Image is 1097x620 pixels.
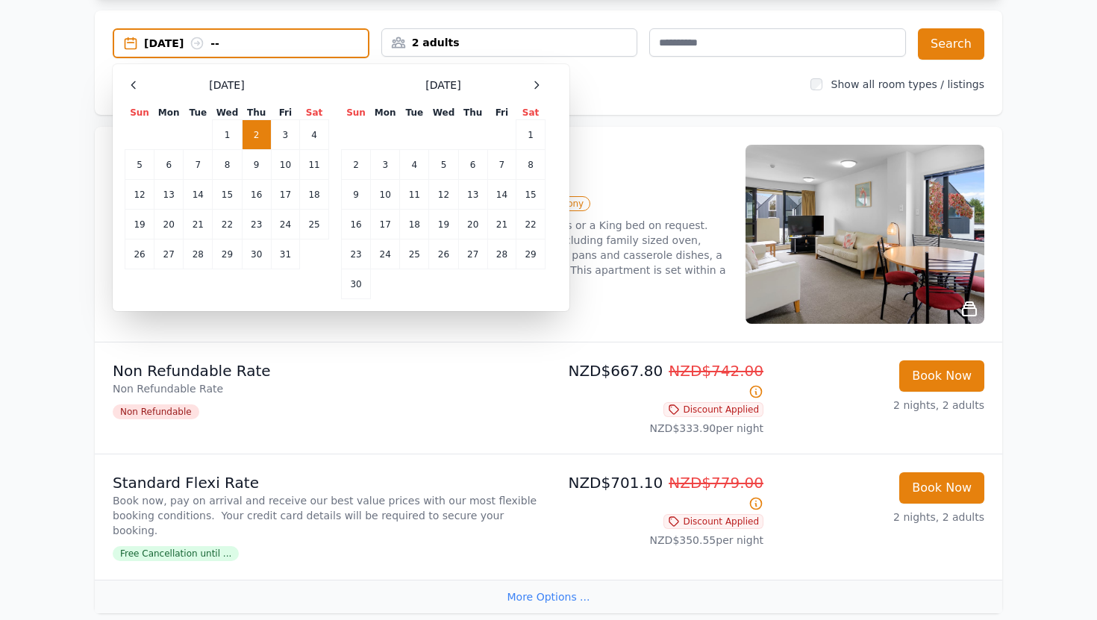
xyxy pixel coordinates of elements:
td: 15 [213,180,242,210]
td: 13 [154,180,184,210]
td: 23 [342,239,371,269]
p: 2 nights, 2 adults [775,398,984,413]
th: Wed [213,106,242,120]
td: 5 [429,150,458,180]
th: Mon [371,106,400,120]
span: [DATE] [425,78,460,93]
button: Book Now [899,472,984,504]
p: Non Refundable Rate [113,381,543,396]
td: 26 [429,239,458,269]
td: 20 [458,210,487,239]
td: 2 [242,120,271,150]
p: NZD$667.80 [554,360,763,402]
span: NZD$742.00 [669,362,763,380]
p: Non Refundable Rate [113,360,543,381]
td: 7 [487,150,516,180]
p: NZD$701.10 [554,472,763,514]
td: 4 [400,150,429,180]
td: 12 [125,180,154,210]
td: 4 [300,120,329,150]
td: 21 [184,210,213,239]
td: 29 [213,239,242,269]
th: Mon [154,106,184,120]
td: 7 [184,150,213,180]
p: NZD$333.90 per night [554,421,763,436]
td: 24 [271,210,299,239]
td: 29 [516,239,546,269]
span: [DATE] [209,78,244,93]
th: Sun [125,106,154,120]
p: Standard Flexi Rate [113,472,543,493]
td: 25 [300,210,329,239]
td: 10 [371,180,400,210]
th: Sun [342,106,371,120]
p: NZD$350.55 per night [554,533,763,548]
td: 19 [125,210,154,239]
td: 3 [271,120,299,150]
th: Thu [458,106,487,120]
td: 23 [242,210,271,239]
td: 28 [184,239,213,269]
button: Search [918,28,984,60]
td: 22 [213,210,242,239]
td: 19 [429,210,458,239]
div: 2 adults [382,35,637,50]
td: 30 [342,269,371,299]
td: 16 [242,180,271,210]
td: 8 [516,150,546,180]
td: 21 [487,210,516,239]
td: 13 [458,180,487,210]
span: Non Refundable [113,404,199,419]
td: 12 [429,180,458,210]
span: Discount Applied [663,514,763,529]
td: 5 [125,150,154,180]
td: 14 [487,180,516,210]
td: 17 [371,210,400,239]
td: 31 [271,239,299,269]
td: 16 [342,210,371,239]
th: Fri [487,106,516,120]
td: 15 [516,180,546,210]
td: 28 [487,239,516,269]
td: 6 [154,150,184,180]
td: 9 [342,180,371,210]
th: Sat [300,106,329,120]
td: 20 [154,210,184,239]
td: 26 [125,239,154,269]
p: 2 nights, 2 adults [775,510,984,525]
td: 9 [242,150,271,180]
td: 11 [400,180,429,210]
div: [DATE] -- [144,36,368,51]
td: 18 [300,180,329,210]
td: 22 [516,210,546,239]
th: Tue [184,106,213,120]
td: 14 [184,180,213,210]
td: 8 [213,150,242,180]
td: 17 [271,180,299,210]
th: Thu [242,106,271,120]
td: 27 [154,239,184,269]
td: 2 [342,150,371,180]
td: 1 [516,120,546,150]
td: 11 [300,150,329,180]
td: 6 [458,150,487,180]
th: Tue [400,106,429,120]
span: Discount Applied [663,402,763,417]
td: 18 [400,210,429,239]
label: Show all room types / listings [831,78,984,90]
span: NZD$779.00 [669,474,763,492]
td: 30 [242,239,271,269]
th: Fri [271,106,299,120]
td: 25 [400,239,429,269]
div: More Options ... [95,580,1002,613]
span: Free Cancellation until ... [113,546,239,561]
td: 27 [458,239,487,269]
td: 1 [213,120,242,150]
button: Book Now [899,360,984,392]
p: Book now, pay on arrival and receive our best value prices with our most flexible booking conditi... [113,493,543,538]
td: 10 [271,150,299,180]
th: Wed [429,106,458,120]
td: 24 [371,239,400,269]
td: 3 [371,150,400,180]
th: Sat [516,106,546,120]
